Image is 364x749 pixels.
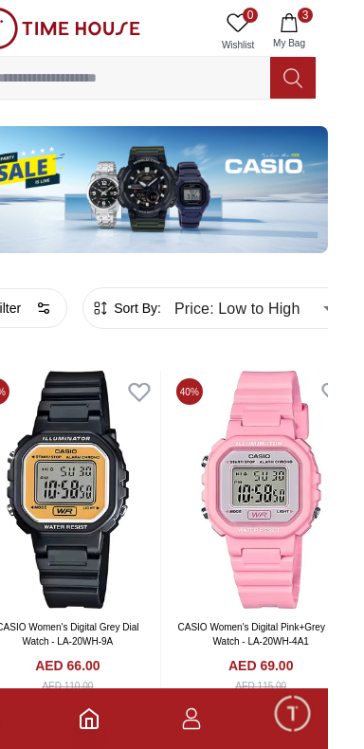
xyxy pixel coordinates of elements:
a: 0Wishlist [250,8,298,56]
button: 3My Bag [298,8,353,56]
span: 40 % [19,378,45,405]
span: 0 [279,8,294,23]
button: Sort By: [127,299,197,318]
a: Home [114,707,136,730]
div: AED 115.00 [271,679,322,693]
button: Filter [11,288,103,328]
div: AED 110.00 [78,679,129,693]
img: CASIO Women's Digital Grey Dial Watch - LA-20WH-9A [11,371,196,609]
h4: AED 66.00 [71,656,136,675]
span: My Bag [301,36,349,50]
span: 3 [334,8,349,23]
span: Wishlist [250,38,298,52]
img: ... [11,8,176,49]
h4: AED 69.00 [264,656,329,675]
span: Sort By: [146,299,197,318]
div: Chat Widget [308,693,350,735]
span: 40 % [212,378,239,405]
a: CASIO Women's Digital Grey Dial Watch - LA-20WH-9A [32,622,174,647]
